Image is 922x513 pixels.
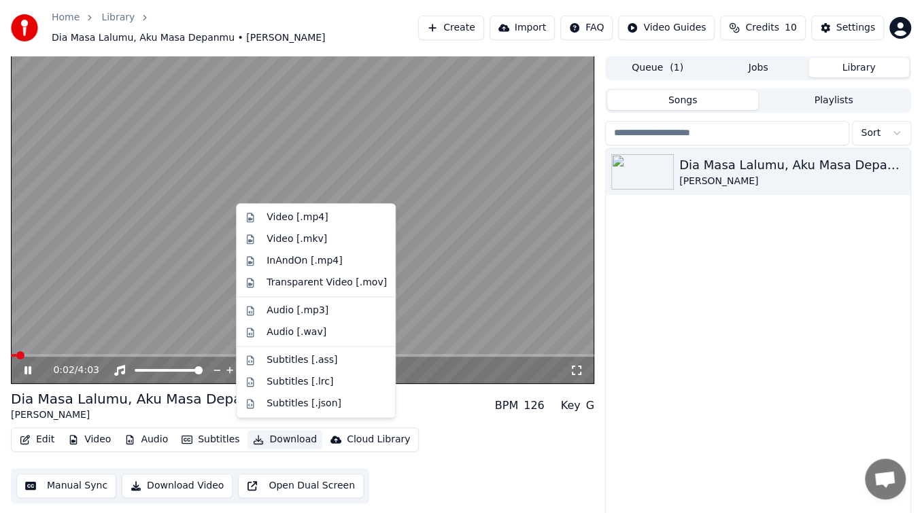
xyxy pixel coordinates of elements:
[267,397,341,410] div: Subtitles [.json]
[11,14,38,41] img: youka
[176,430,245,449] button: Subtitles
[52,11,80,24] a: Home
[785,21,797,35] span: 10
[267,254,343,268] div: InAndOn [.mp4]
[63,430,116,449] button: Video
[745,21,779,35] span: Credits
[861,126,881,140] span: Sort
[267,276,387,289] div: Transparent Video [.mov]
[607,58,708,77] button: Queue
[267,375,333,389] div: Subtitles [.lrc]
[53,364,74,377] span: 0:02
[836,21,875,35] div: Settings
[618,16,715,40] button: Video Guides
[495,397,518,414] div: BPM
[607,90,758,110] button: Songs
[811,16,884,40] button: Settings
[247,430,322,449] button: Download
[16,474,116,498] button: Manual Sync
[561,397,581,414] div: Key
[808,58,909,77] button: Library
[122,474,233,498] button: Download Video
[670,61,683,75] span: ( 1 )
[865,459,906,499] div: Open chat
[679,175,905,188] div: [PERSON_NAME]
[11,408,272,422] div: [PERSON_NAME]
[267,304,328,317] div: Audio [.mp3]
[52,11,418,45] nav: breadcrumb
[101,11,135,24] a: Library
[758,90,909,110] button: Playlists
[560,16,613,40] button: FAQ
[78,364,99,377] span: 4:03
[418,16,484,40] button: Create
[720,16,805,40] button: Credits10
[267,232,327,246] div: Video [.mkv]
[347,433,410,446] div: Cloud Library
[708,58,808,77] button: Jobs
[524,397,545,414] div: 126
[238,474,364,498] button: Open Dual Screen
[52,31,326,45] span: Dia Masa Lalumu, Aku Masa Depanmu • [PERSON_NAME]
[267,211,328,224] div: Video [.mp4]
[11,389,272,408] div: Dia Masa Lalumu, Aku Masa Depanmu
[490,16,555,40] button: Import
[267,353,337,367] div: Subtitles [.ass]
[53,364,86,377] div: /
[119,430,173,449] button: Audio
[586,397,594,414] div: G
[679,156,905,175] div: Dia Masa Lalumu, Aku Masa Depanmu
[14,430,60,449] button: Edit
[267,325,326,339] div: Audio [.wav]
